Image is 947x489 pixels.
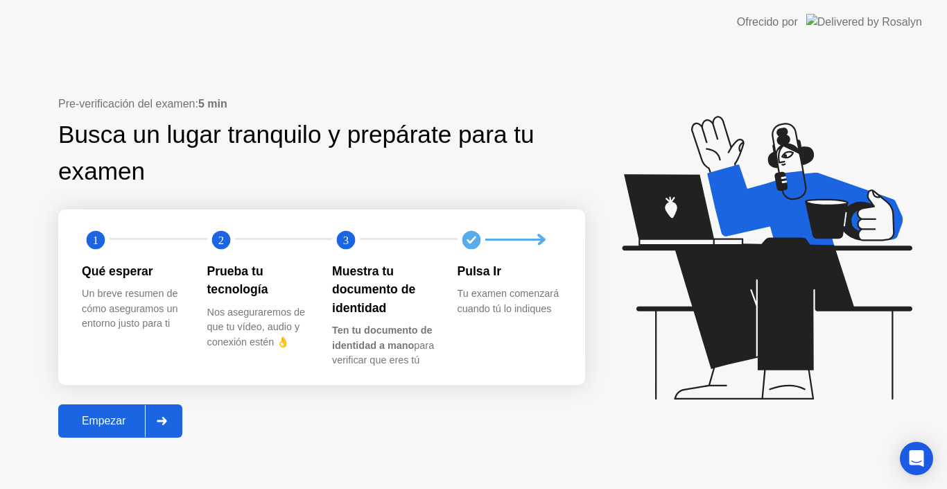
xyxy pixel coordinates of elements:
text: 2 [218,233,223,246]
div: para verificar que eres tú [332,323,435,368]
div: Un breve resumen de cómo aseguramos un entorno justo para ti [82,286,185,332]
div: Busca un lugar tranquilo y prepárate para tu examen [58,117,547,190]
div: Pulsa Ir [458,262,561,280]
div: Pre-verificación del examen: [58,96,585,112]
b: Ten tu documento de identidad a mano [332,325,432,351]
div: Muestra tu documento de identidad [332,262,435,317]
div: Ofrecido por [737,14,798,31]
div: Qué esperar [82,262,185,280]
div: Tu examen comenzará cuando tú lo indiques [458,286,561,316]
div: Empezar [62,415,145,427]
div: Nos aseguraremos de que tu vídeo, audio y conexión estén 👌 [207,305,311,350]
div: Prueba tu tecnología [207,262,311,299]
div: Open Intercom Messenger [900,442,933,475]
text: 3 [343,233,349,246]
b: 5 min [198,98,227,110]
text: 1 [93,233,98,246]
button: Empezar [58,404,182,438]
img: Delivered by Rosalyn [806,14,922,30]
